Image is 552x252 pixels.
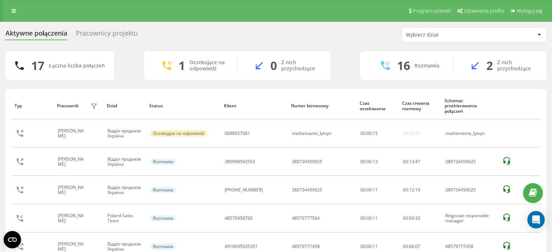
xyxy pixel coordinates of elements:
div: Poland Sales Team [107,213,142,224]
span: 13 [409,158,414,165]
div: Rozmawia [150,187,176,193]
div: 380968592553 [225,159,255,164]
div: [PHONE_NUMBER] [225,187,263,193]
div: 4916095035351 [225,244,258,249]
div: Rozmawia [150,243,176,250]
div: 1 [179,59,185,73]
div: Pracownicy projektu [76,29,138,41]
span: 00 [360,130,365,136]
div: Rozmawia [150,215,176,222]
div: : : [403,159,420,164]
div: 00:00:11 [360,187,395,193]
div: Dział [107,103,142,108]
div: : : [403,216,420,221]
div: Ringostat responsible manager [445,213,494,224]
div: : : [403,244,420,249]
div: 00:00:00 [403,131,420,136]
span: 09 [409,215,414,221]
div: 00:00:11 [360,244,395,249]
div: Pracownik [57,103,79,108]
div: [PERSON_NAME] [58,213,89,224]
div: 00:00:13 [360,159,395,164]
div: Status [149,103,217,108]
span: 00 [367,130,372,136]
div: 380734459025 [445,159,494,164]
div: Schemat przekierowania połączeń [445,98,495,114]
span: 00 [403,158,408,165]
div: Oczekujące na odpowiedź [189,59,226,72]
div: 380734459025 [292,187,322,193]
div: Czas trwania rozmowy [402,101,438,111]
div: Klient [224,103,284,108]
div: 0688957681 [225,131,250,136]
div: Oczekujące na odpowiedź [150,130,207,137]
div: : : [360,131,378,136]
div: 2 [486,59,493,73]
div: Numer biznesowy [291,103,353,108]
div: Відділ продажів Україна [107,185,142,195]
span: Program poleceń [413,8,451,14]
span: 12 [409,187,414,193]
div: 48579777504 [292,216,320,221]
div: [PERSON_NAME] [58,241,89,252]
div: 48579777458 [445,244,494,249]
span: 15 [373,130,378,136]
div: Łączna liczba połączeń [49,63,105,69]
div: : : [403,187,420,193]
span: 00 [403,215,408,221]
div: 00:00:11 [360,216,395,221]
span: 19 [415,187,420,193]
div: Czas oczekiwania [360,101,395,111]
div: 17 [31,59,44,73]
div: [PERSON_NAME] [58,157,89,167]
span: Wyloguj się [516,8,542,14]
button: Open CMP widget [4,231,21,248]
div: Rozmawia [414,63,439,69]
div: [PERSON_NAME] [58,128,89,139]
div: Відділ продажів Україна [107,157,142,167]
div: Відділ продажів Україна [107,241,142,252]
span: 00 [403,187,408,193]
div: mathemame_lytvyn [292,131,331,136]
div: Rozmawia [150,158,176,165]
div: 48570958760 [225,216,253,221]
div: 380734459025 [292,159,322,164]
div: Відділ продажів Україна [107,128,142,139]
div: Typ [15,103,50,108]
div: mathemame_lytvyn [445,131,494,136]
div: Z nich przychodzące [497,59,536,72]
div: [PERSON_NAME] [58,185,89,195]
div: Open Intercom Messenger [527,211,545,228]
div: 380734459025 [445,187,494,193]
span: 47 [415,158,420,165]
span: 06 [409,243,414,249]
span: Ustawienia profilu [464,8,504,14]
div: 0 [270,59,277,73]
span: 33 [415,215,420,221]
div: 16 [397,59,410,73]
span: 00 [403,243,408,249]
div: 48579777458 [292,244,320,249]
div: Aktywne połączenia [5,29,67,41]
div: Z nich przychodzące [281,59,320,72]
div: Wybierz dział [406,32,492,38]
span: 07 [415,243,420,249]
